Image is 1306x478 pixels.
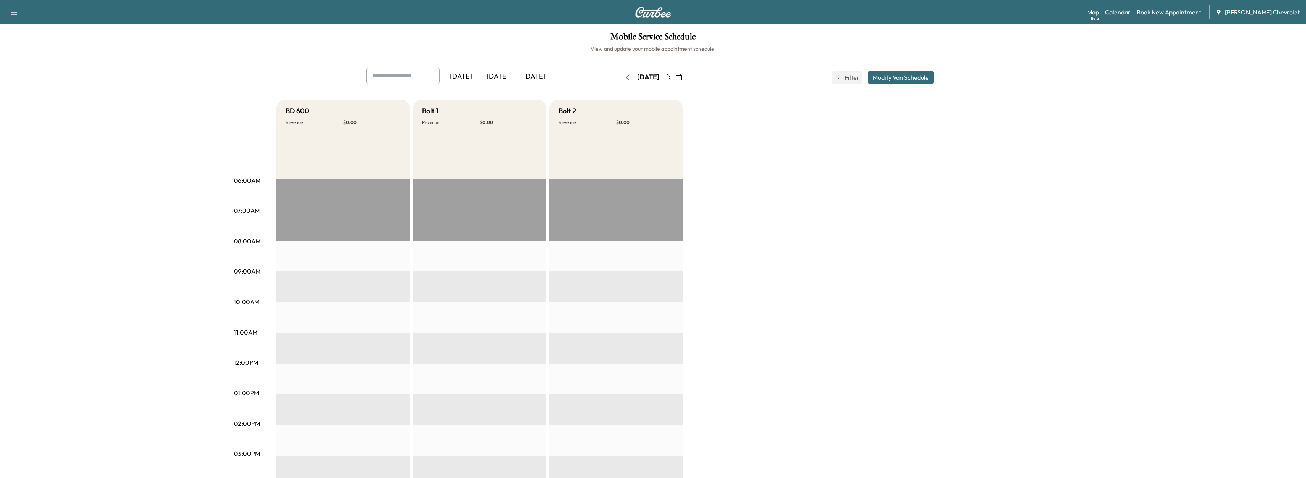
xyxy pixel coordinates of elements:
[559,119,616,126] p: Revenue
[234,176,260,185] p: 06:00AM
[635,7,671,18] img: Curbee Logo
[234,267,260,276] p: 09:00AM
[234,358,258,367] p: 12:00PM
[234,449,260,458] p: 03:00PM
[422,106,439,116] h5: Bolt 1
[637,72,659,82] div: [DATE]
[234,388,259,398] p: 01:00PM
[234,419,260,428] p: 02:00PM
[1091,16,1099,21] div: Beta
[1225,8,1300,17] span: [PERSON_NAME] Chevrolet
[8,32,1298,45] h1: Mobile Service Schedule
[234,237,260,246] p: 08:00AM
[234,297,259,306] p: 10:00AM
[616,119,674,126] p: $ 0.00
[559,106,576,116] h5: Bolt 2
[234,206,260,215] p: 07:00AM
[479,68,516,85] div: [DATE]
[234,328,257,337] p: 11:00AM
[1105,8,1131,17] a: Calendar
[832,71,862,84] button: Filter
[8,45,1298,53] h6: View and update your mobile appointment schedule.
[1087,8,1099,17] a: MapBeta
[286,106,309,116] h5: BD 600
[868,71,934,84] button: Modify Van Schedule
[443,68,479,85] div: [DATE]
[845,73,858,82] span: Filter
[1137,8,1201,17] a: Book New Appointment
[286,119,343,126] p: Revenue
[516,68,553,85] div: [DATE]
[480,119,537,126] p: $ 0.00
[422,119,480,126] p: Revenue
[343,119,401,126] p: $ 0.00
